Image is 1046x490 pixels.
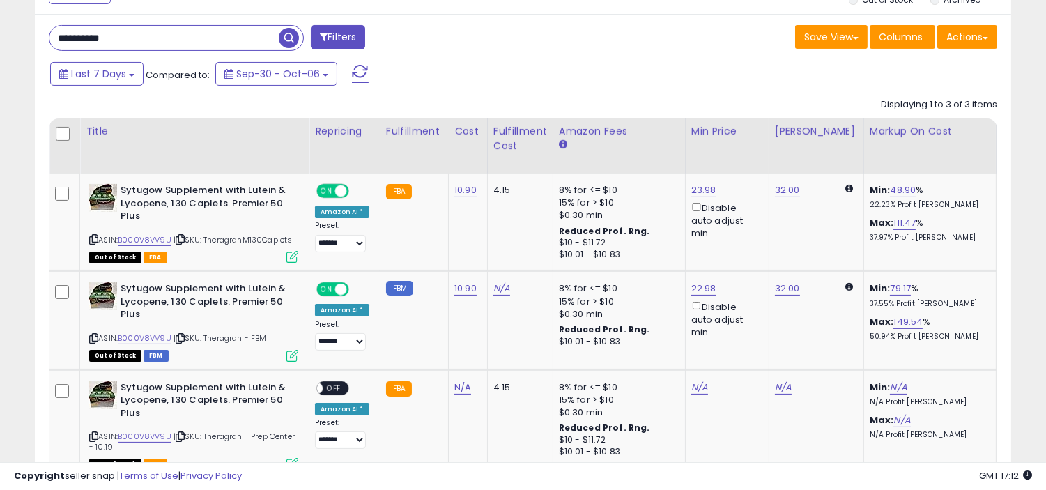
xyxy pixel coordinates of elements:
[118,332,171,344] a: B000V8VV9U
[691,124,763,139] div: Min Price
[236,67,320,81] span: Sep-30 - Oct-06
[89,381,117,409] img: 51Q8NmkHvoL._SL40_.jpg
[347,284,369,296] span: OFF
[559,446,675,458] div: $10.01 - $10.83
[870,381,891,394] b: Min:
[870,184,985,210] div: %
[559,323,650,335] b: Reduced Prof. Rng.
[559,237,675,249] div: $10 - $11.72
[870,299,985,309] p: 37.55% Profit [PERSON_NAME]
[937,25,997,49] button: Actions
[386,281,413,296] small: FBM
[559,308,675,321] div: $0.30 min
[347,185,369,197] span: OFF
[121,381,290,424] b: Sytugow Supplement with Lutein & Lycopene, 130 Caplets. Premier 50 Plus
[691,200,758,240] div: Disable auto adjust min
[121,184,290,227] b: Sytugow Supplement with Lutein & Lycopene, 130 Caplets. Premier 50 Plus
[493,282,510,296] a: N/A
[493,381,542,394] div: 4.15
[559,124,679,139] div: Amazon Fees
[893,216,916,230] a: 111.47
[121,282,290,325] b: Sytugow Supplement with Lutein & Lycopene, 130 Caplets. Premier 50 Plus
[315,221,369,252] div: Preset:
[870,413,894,427] b: Max:
[559,336,675,348] div: $10.01 - $10.83
[89,350,141,362] span: All listings that are currently out of stock and unavailable for purchase on Amazon
[893,413,910,427] a: N/A
[14,470,242,483] div: seller snap | |
[890,381,907,395] a: N/A
[775,282,800,296] a: 32.00
[795,25,868,49] button: Save View
[144,350,169,362] span: FBM
[870,216,894,229] b: Max:
[89,252,141,263] span: All listings that are currently out of stock and unavailable for purchase on Amazon
[386,184,412,199] small: FBA
[881,98,997,112] div: Displaying 1 to 3 of 3 items
[315,403,369,415] div: Amazon AI *
[215,62,337,86] button: Sep-30 - Oct-06
[318,185,335,197] span: ON
[144,252,167,263] span: FBA
[118,234,171,246] a: B000V8VV9U
[454,124,482,139] div: Cost
[386,381,412,397] small: FBA
[559,282,675,295] div: 8% for <= $10
[146,68,210,82] span: Compared to:
[559,394,675,406] div: 15% for > $10
[559,381,675,394] div: 8% for <= $10
[559,209,675,222] div: $0.30 min
[870,332,985,342] p: 50.94% Profit [PERSON_NAME]
[559,249,675,261] div: $10.01 - $10.83
[559,296,675,308] div: 15% for > $10
[979,469,1032,482] span: 2025-10-14 17:12 GMT
[691,381,708,395] a: N/A
[454,381,471,395] a: N/A
[315,304,369,316] div: Amazon AI *
[870,282,891,295] b: Min:
[454,183,477,197] a: 10.90
[870,124,990,139] div: Markup on Cost
[559,197,675,209] div: 15% for > $10
[870,430,985,440] p: N/A Profit [PERSON_NAME]
[890,183,916,197] a: 48.90
[879,30,923,44] span: Columns
[315,320,369,351] div: Preset:
[559,434,675,446] div: $10 - $11.72
[315,124,374,139] div: Repricing
[174,234,293,245] span: | SKU: TheragranM130Caplets
[119,469,178,482] a: Terms of Use
[775,381,792,395] a: N/A
[870,217,985,243] div: %
[890,282,911,296] a: 79.17
[870,282,985,308] div: %
[870,316,985,342] div: %
[691,299,758,339] div: Disable auto adjust min
[870,315,894,328] b: Max:
[89,184,298,261] div: ASIN:
[559,139,567,151] small: Amazon Fees.
[89,184,117,212] img: 51Q8NmkHvoL._SL40_.jpg
[89,431,295,452] span: | SKU: Theragran - Prep Center - 10.19
[691,183,716,197] a: 23.98
[86,124,303,139] div: Title
[775,124,858,139] div: [PERSON_NAME]
[493,184,542,197] div: 4.15
[559,422,650,434] b: Reduced Prof. Rng.
[454,282,477,296] a: 10.90
[870,200,985,210] p: 22.23% Profit [PERSON_NAME]
[315,418,369,450] div: Preset:
[775,183,800,197] a: 32.00
[870,233,985,243] p: 37.97% Profit [PERSON_NAME]
[311,25,365,49] button: Filters
[893,315,923,329] a: 149.54
[174,332,267,344] span: | SKU: Theragran - FBM
[89,282,298,360] div: ASIN:
[386,124,443,139] div: Fulfillment
[323,382,345,394] span: OFF
[559,225,650,237] b: Reduced Prof. Rng.
[863,118,996,174] th: The percentage added to the cost of goods (COGS) that forms the calculator for Min & Max prices.
[318,284,335,296] span: ON
[89,381,298,469] div: ASIN:
[118,431,171,443] a: B000V8VV9U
